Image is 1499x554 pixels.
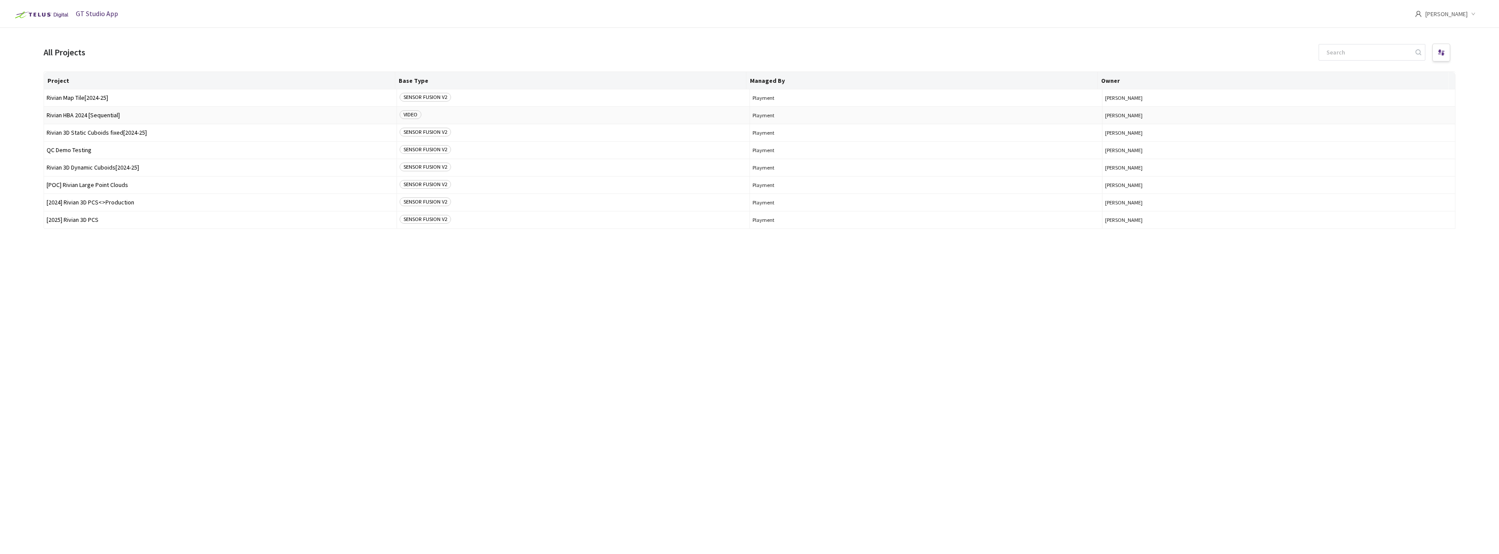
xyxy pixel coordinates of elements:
span: [2024] Rivian 3D PCS<>Production [47,199,394,206]
button: [PERSON_NAME] [1105,112,1452,119]
button: [PERSON_NAME] [1105,95,1452,101]
th: Project [44,72,395,89]
span: SENSOR FUSION V2 [400,93,451,102]
span: Rivian 3D Dynamic Cuboids[2024-25] [47,164,394,171]
button: [PERSON_NAME] [1105,147,1452,153]
span: SENSOR FUSION V2 [400,128,451,136]
span: SENSOR FUSION V2 [400,197,451,206]
span: Playment [753,217,1100,223]
span: VIDEO [400,110,421,119]
span: Playment [753,147,1100,153]
span: Playment [753,129,1100,136]
span: Playment [753,182,1100,188]
button: [PERSON_NAME] [1105,182,1452,188]
span: Playment [753,112,1100,119]
span: QC Demo Testing [47,147,394,153]
span: Playment [753,199,1100,206]
button: [PERSON_NAME] [1105,129,1452,136]
div: All Projects [44,45,85,59]
span: [POC] Rivian Large Point Clouds [47,182,394,188]
span: [2025] Rivian 3D PCS [47,217,394,223]
th: Owner [1098,72,1449,89]
img: Telus [10,8,71,22]
span: Playment [753,164,1100,171]
span: down [1471,12,1475,16]
button: [PERSON_NAME] [1105,217,1452,223]
span: GT Studio App [76,9,118,18]
th: Managed By [746,72,1098,89]
span: user [1415,10,1422,17]
input: Search [1321,44,1414,60]
span: Playment [753,95,1100,101]
span: SENSOR FUSION V2 [400,215,451,224]
span: SENSOR FUSION V2 [400,163,451,171]
th: Base Type [395,72,746,89]
span: SENSOR FUSION V2 [400,180,451,189]
button: [PERSON_NAME] [1105,199,1452,206]
span: SENSOR FUSION V2 [400,145,451,154]
span: Rivian Map Tile[2024-25] [47,95,394,101]
span: Rivian HBA 2024 [Sequential] [47,112,394,119]
button: [PERSON_NAME] [1105,164,1452,171]
span: Rivian 3D Static Cuboids fixed[2024-25] [47,129,394,136]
